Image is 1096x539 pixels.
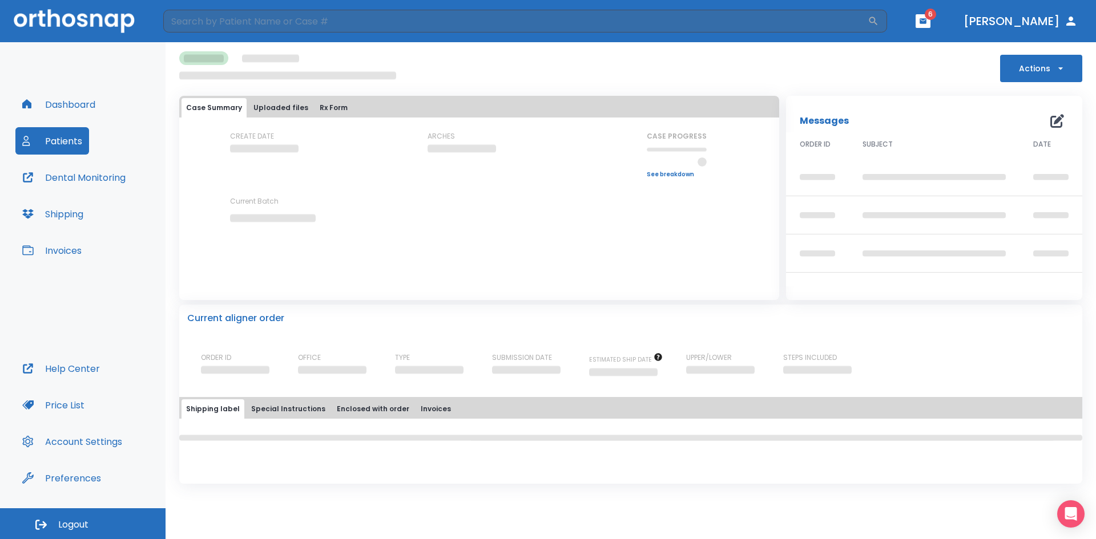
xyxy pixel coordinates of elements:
[15,464,108,492] button: Preferences
[647,171,707,178] a: See breakdown
[182,399,244,419] button: Shipping label
[15,355,107,382] button: Help Center
[182,98,777,117] div: tabs
[395,352,410,363] p: TYPE
[686,352,732,363] p: UPPER/LOWER
[492,352,552,363] p: SUBMISSION DATE
[249,98,313,117] button: Uploaded files
[15,428,129,455] button: Account Settings
[230,196,333,206] p: Current Batch
[315,98,352,117] button: Rx Form
[14,9,135,33] img: Orthosnap
[925,9,936,20] span: 6
[15,391,91,419] button: Price List
[428,131,455,141] p: ARCHES
[647,131,707,141] p: CASE PROGRESS
[182,98,247,117] button: Case Summary
[163,10,868,33] input: Search by Patient Name or Case #
[1057,500,1085,528] div: Open Intercom Messenger
[800,139,831,149] span: ORDER ID
[15,127,89,155] button: Patients
[298,352,321,363] p: OFFICE
[15,237,88,264] button: Invoices
[230,131,274,141] p: CREATE DATE
[863,139,893,149] span: SUBJECT
[332,399,414,419] button: Enclosed with order
[182,399,1080,419] div: tabs
[800,114,849,128] p: Messages
[589,355,663,364] span: The date will be available after approving treatment plan
[247,399,330,419] button: Special Instructions
[959,11,1082,31] button: [PERSON_NAME]
[15,91,102,118] button: Dashboard
[58,518,88,531] span: Logout
[201,352,231,363] p: ORDER ID
[416,399,456,419] button: Invoices
[1000,55,1082,82] button: Actions
[15,200,90,228] button: Shipping
[15,164,132,191] button: Dental Monitoring
[187,311,284,325] p: Current aligner order
[1033,139,1051,149] span: DATE
[783,352,837,363] p: STEPS INCLUDED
